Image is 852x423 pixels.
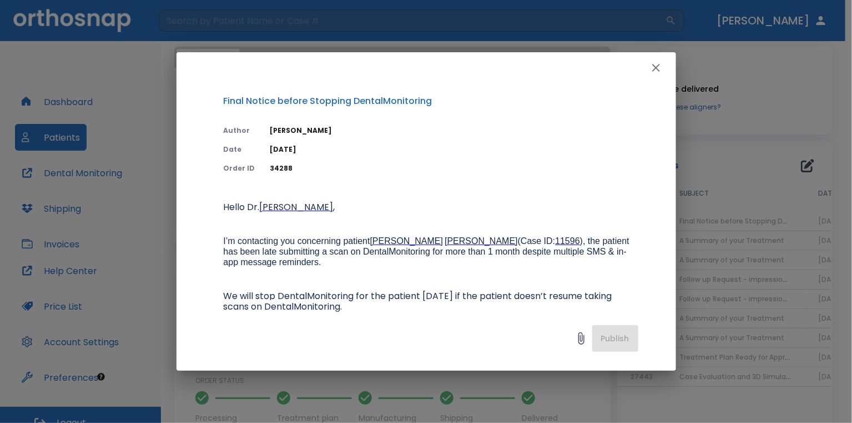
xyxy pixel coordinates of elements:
[518,236,556,246] span: (Case ID:
[270,163,638,173] p: 34288
[260,201,334,213] span: [PERSON_NAME]
[224,201,260,213] span: Hello Dr.
[370,236,443,246] span: [PERSON_NAME]
[224,163,257,173] p: Order ID
[270,126,638,136] p: [PERSON_NAME]
[555,236,580,246] span: 11596
[224,236,632,267] span: ), the patient has been late submitting a scan on DentalMonitoring for more than 1 month despite ...
[224,236,370,246] span: I’m contacting you concerning patient
[260,203,334,212] a: [PERSON_NAME]
[445,236,518,246] span: [PERSON_NAME]
[224,290,614,313] span: We will stop DentalMonitoring for the patient [DATE] if the patient doesn’t resume taking scans o...
[270,145,638,155] p: [DATE]
[445,237,518,246] a: [PERSON_NAME]
[224,94,638,108] p: Final Notice before Stopping DentalMonitoring
[370,237,443,246] a: [PERSON_NAME]
[224,126,257,136] p: Author
[224,145,257,155] p: Date
[334,201,335,213] span: ,
[555,237,580,246] a: 11596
